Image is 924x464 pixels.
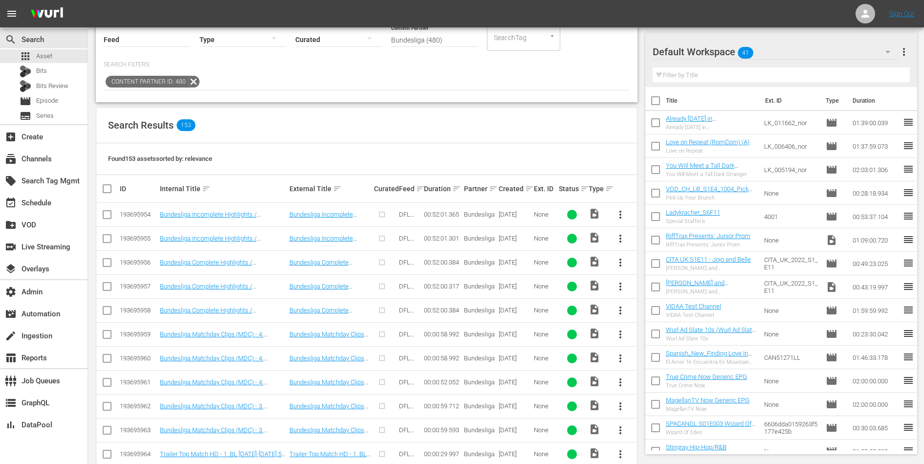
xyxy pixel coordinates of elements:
[464,307,495,314] span: Bundesliga
[902,281,914,292] span: reorder
[20,80,31,92] div: Bits Review
[849,322,902,346] td: 00:23:30.042
[534,283,556,290] div: None
[580,184,589,193] span: sort
[826,328,837,340] span: Episode
[760,158,822,181] td: LK_005194_nor
[609,419,632,442] button: more_vert
[615,305,626,316] span: more_vert
[589,328,600,339] span: Video
[559,183,586,195] div: Status
[666,279,728,294] a: [PERSON_NAME] and [PERSON_NAME]
[615,376,626,388] span: more_vert
[849,205,902,228] td: 00:53:37.104
[289,378,368,408] a: Bundesliga Matchday Clips (MDC) - 4. Matchday [DATE]-[DATE] - Top 5 Goals (T5G) | 9x16 | mp4 | ENG
[534,211,556,218] div: None
[849,275,902,299] td: 00:43:19.997
[589,256,600,267] span: Video
[160,307,282,329] a: Bundesliga Complete Highlights / Highlightshow II 4. Matchday [DATE]-[DATE] | PGM
[760,228,822,252] td: None
[534,307,556,314] div: None
[160,402,285,424] a: Bundesliga Matchday Clips (MDC) - 3. Matchday [DATE]-[DATE] - Top 5 Goals (T5G) | 16x9 | HD | ENG
[424,378,461,386] div: 00:00:52.052
[820,87,847,114] th: Type
[548,31,557,41] button: Open
[120,259,157,266] div: 193695956
[464,235,495,242] span: Bundesliga
[160,354,285,376] a: Bundesliga Matchday Clips (MDC) - 4. Matchday [DATE]-[DATE] - Top 5 Goals (T5G) | 16x9 | mp4 | CLF
[609,251,632,274] button: more_vert
[760,299,822,322] td: None
[333,184,342,193] span: sort
[902,163,914,175] span: reorder
[826,164,837,176] span: Episode
[424,235,461,242] div: 00:52:01.301
[120,211,157,218] div: 193695954
[889,10,915,18] a: Sign Out
[202,184,211,193] span: sort
[120,402,157,410] div: 193695962
[424,283,461,290] div: 00:52:00.317
[534,402,556,410] div: None
[424,354,461,362] div: 00:00:58.992
[20,110,31,122] span: Series
[489,184,498,193] span: sort
[36,111,54,121] span: Series
[424,331,461,338] div: 00:00:58.992
[898,46,910,58] span: more_vert
[609,299,632,322] button: more_vert
[5,375,17,387] span: Job Queues
[902,140,914,152] span: reorder
[20,66,31,77] div: Bits
[760,134,822,158] td: LK_006406_nor
[106,76,188,88] span: Content Partner ID: 480
[826,211,837,222] span: Episode
[849,299,902,322] td: 01:59:59.992
[399,283,420,305] span: DFL Product Feed
[5,153,17,165] span: Channels
[160,426,285,448] a: Bundesliga Matchday Clips (MDC) - 3. Matchday [DATE]-[DATE] - Top 5 Goals (T5G) | 16x9 | mp4 | CLF
[534,331,556,338] div: None
[849,134,902,158] td: 01:37:59.073
[849,416,902,440] td: 00:30:03.685
[374,185,396,193] div: Curated
[666,303,721,310] a: VIDAA Test Channel
[849,393,902,416] td: 02:00:00.000
[534,235,556,242] div: None
[160,259,282,281] a: Bundesliga Complete Highlights / Highlightshow II 4. Matchday [DATE]-[DATE] | CLF (v2)
[160,331,285,353] a: Bundesliga Matchday Clips (MDC) - 4. Matchday [DATE]-[DATE] - Top 5 Goals (T5G) | 16x9 | mp4 | ENG
[666,429,756,436] div: Wizard Of Eden
[108,155,212,162] span: Found 153 assets sorted by: relevance
[826,352,837,363] span: Episode
[5,397,17,409] span: GraphQL
[289,259,367,288] a: Bundesliga Complete Highlights / Highlightshow II 4. Matchday [DATE]-[DATE] | CLF (v2)
[849,158,902,181] td: 02:03:01.306
[760,393,822,416] td: None
[760,111,822,134] td: LK_011662_nor
[666,312,721,318] div: VIDAA Test Channel
[499,259,530,266] div: [DATE]
[666,195,756,201] div: Pick Up Your Brunch
[120,185,157,193] div: ID
[499,331,530,338] div: [DATE]
[160,235,280,257] a: Bundesliga Incomplete Highlights / Highlightshow I 4. Matchday [DATE]-[DATE] | PGM
[464,183,496,195] div: Partner
[666,115,725,137] a: Already [DATE] in [GEOGRAPHIC_DATA] (RomCom) (A)
[464,259,495,266] span: Bundesliga
[424,426,461,434] div: 00:00:59.593
[36,66,47,76] span: Bits
[5,197,17,209] span: Schedule
[5,308,17,320] span: Automation
[666,443,726,451] a: Stingray Hip-Hop/R&B
[464,450,495,458] span: Bundesliga
[826,398,837,410] span: Episode
[289,211,366,240] a: Bundesliga Incomplete Highlights / Highlightshow I 4. Matchday [DATE]-[DATE] | CLF
[452,184,461,193] span: sort
[589,232,600,243] span: Video
[609,371,632,394] button: more_vert
[902,304,914,316] span: reorder
[36,51,52,61] span: Asset
[5,263,17,275] span: Overlays
[499,354,530,362] div: [DATE]
[615,257,626,268] span: more_vert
